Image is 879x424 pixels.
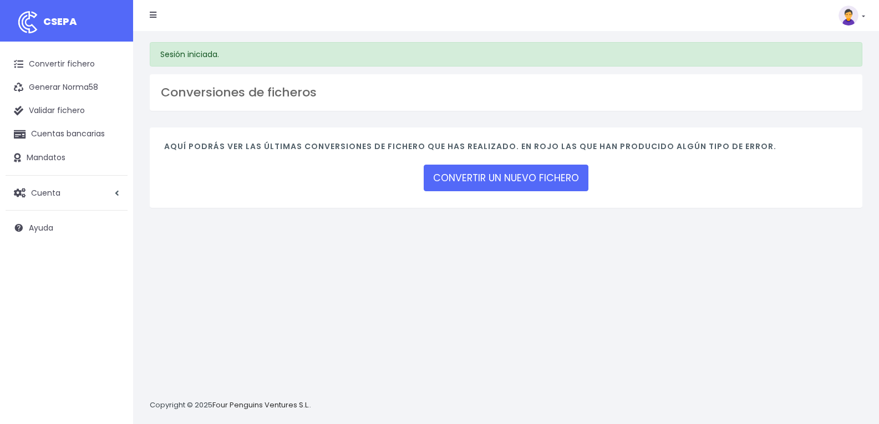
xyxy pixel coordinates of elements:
a: Four Penguins Ventures S.L. [212,400,309,410]
a: Convertir fichero [6,53,128,76]
a: Cuenta [6,181,128,205]
a: Mandatos [6,146,128,170]
a: CONVERTIR UN NUEVO FICHERO [424,165,588,191]
img: profile [839,6,858,25]
a: Validar fichero [6,99,128,122]
span: Cuenta [31,187,60,198]
img: logo [14,8,42,36]
a: Ayuda [6,216,128,239]
a: Cuentas bancarias [6,122,128,146]
h3: Conversiones de ficheros [161,85,851,100]
h4: Aquí podrás ver las últimas conversiones de fichero que has realizado. En rojo las que han produc... [164,142,848,157]
span: CSEPA [43,14,77,28]
span: Ayuda [29,222,53,233]
p: Copyright © 2025 . [150,400,311,411]
div: Sesión iniciada. [150,42,862,67]
a: Generar Norma58 [6,76,128,99]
